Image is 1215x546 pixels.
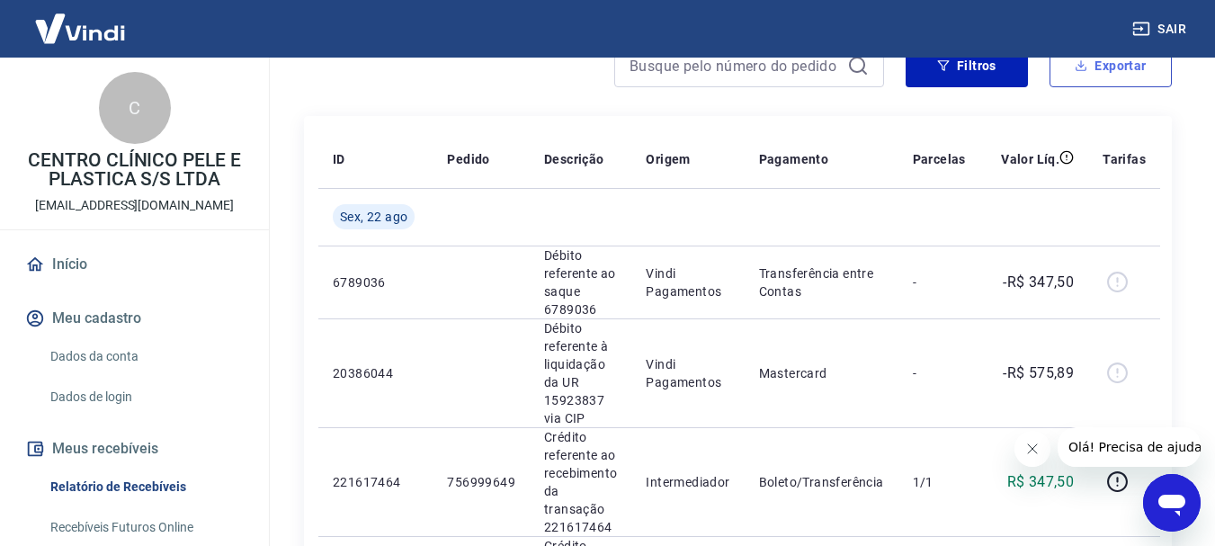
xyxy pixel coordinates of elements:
[646,355,729,391] p: Vindi Pagamentos
[1058,427,1201,467] iframe: Mensagem da empresa
[1103,150,1146,168] p: Tarifas
[447,473,515,491] p: 756999649
[1001,150,1059,168] p: Valor Líq.
[759,264,884,300] p: Transferência entre Contas
[1143,474,1201,532] iframe: Botão para abrir a janela de mensagens
[646,264,729,300] p: Vindi Pagamentos
[913,364,966,382] p: -
[43,338,247,375] a: Dados da conta
[22,299,247,338] button: Meu cadastro
[22,1,138,56] img: Vindi
[913,150,966,168] p: Parcelas
[35,196,234,215] p: [EMAIL_ADDRESS][DOMAIN_NAME]
[333,364,418,382] p: 20386044
[99,72,171,144] div: C
[544,319,617,427] p: Débito referente à liquidação da UR 15923837 via CIP
[544,150,604,168] p: Descrição
[11,13,151,27] span: Olá! Precisa de ajuda?
[447,150,489,168] p: Pedido
[43,509,247,546] a: Recebíveis Futuros Online
[1007,471,1075,493] p: R$ 347,50
[759,364,884,382] p: Mastercard
[1014,431,1050,467] iframe: Fechar mensagem
[1129,13,1193,46] button: Sair
[1003,272,1074,293] p: -R$ 347,50
[22,429,247,469] button: Meus recebíveis
[646,150,690,168] p: Origem
[333,273,418,291] p: 6789036
[759,150,829,168] p: Pagamento
[544,246,617,318] p: Débito referente ao saque 6789036
[759,473,884,491] p: Boleto/Transferência
[646,473,729,491] p: Intermediador
[22,245,247,284] a: Início
[906,44,1028,87] button: Filtros
[43,379,247,416] a: Dados de login
[913,273,966,291] p: -
[43,469,247,506] a: Relatório de Recebíveis
[544,428,617,536] p: Crédito referente ao recebimento da transação 221617464
[1050,44,1172,87] button: Exportar
[340,208,407,226] span: Sex, 22 ago
[630,52,840,79] input: Busque pelo número do pedido
[333,473,418,491] p: 221617464
[1003,363,1074,384] p: -R$ 575,89
[14,151,255,189] p: CENTRO CLÍNICO PELE E PLASTICA S/S LTDA
[913,473,966,491] p: 1/1
[333,150,345,168] p: ID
